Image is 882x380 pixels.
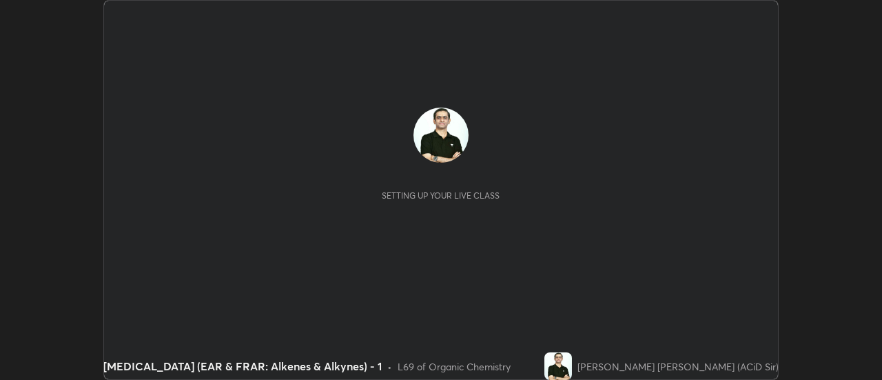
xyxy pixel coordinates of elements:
[577,359,779,374] div: [PERSON_NAME] [PERSON_NAME] (ACiD Sir)
[103,358,382,374] div: [MEDICAL_DATA] (EAR & FRAR: Alkenes & Alkynes) - 1
[387,359,392,374] div: •
[544,352,572,380] img: 8523a2eda3b74f73a6399eed6244a16b.jpg
[382,190,500,201] div: Setting up your live class
[413,108,469,163] img: 8523a2eda3b74f73a6399eed6244a16b.jpg
[398,359,511,374] div: L69 of Organic Chemistry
